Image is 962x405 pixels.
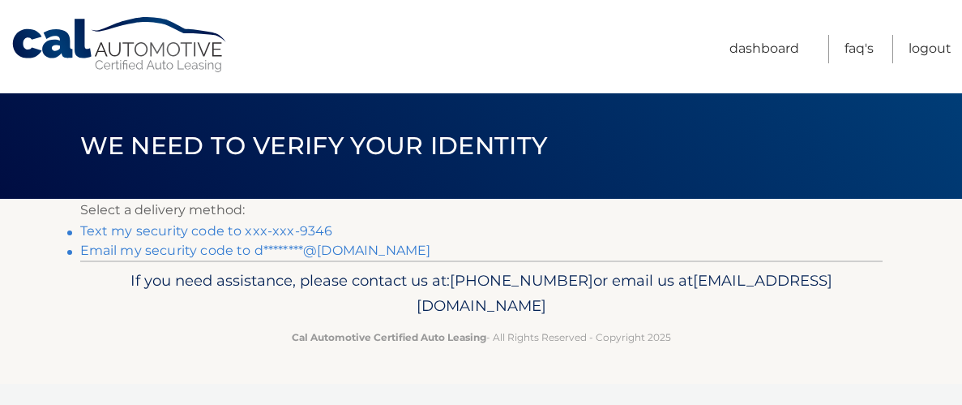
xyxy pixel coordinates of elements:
p: Select a delivery method: [80,199,883,222]
a: Cal Automotive [11,16,229,74]
a: Logout [909,35,951,63]
strong: Cal Automotive Certified Auto Leasing [292,331,486,343]
a: Text my security code to xxx-xxx-9346 [80,223,333,239]
p: If you need assistance, please contact us at: or email us at [91,268,872,320]
span: [PHONE_NUMBER] [450,271,593,290]
p: - All Rights Reserved - Copyright 2025 [91,329,872,346]
a: FAQ's [844,35,874,63]
a: Email my security code to d********@[DOMAIN_NAME] [80,243,431,258]
a: Dashboard [729,35,799,63]
span: We need to verify your identity [80,131,548,161]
